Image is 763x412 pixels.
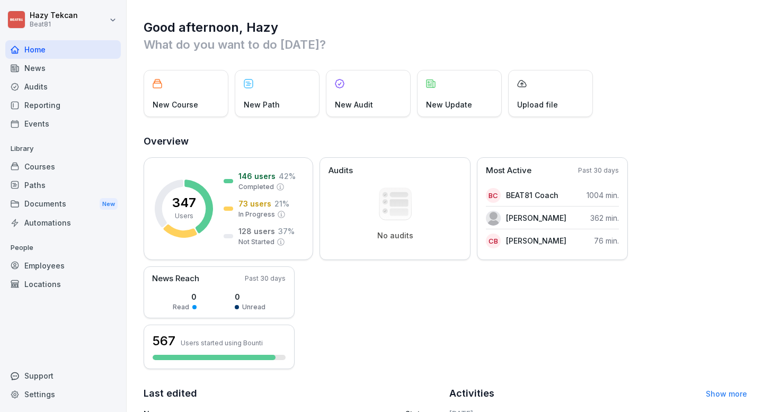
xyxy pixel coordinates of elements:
[242,302,265,312] p: Unread
[506,212,566,223] p: [PERSON_NAME]
[486,188,501,203] div: BC
[244,99,280,110] p: New Path
[506,235,566,246] p: [PERSON_NAME]
[486,165,531,177] p: Most Active
[173,291,197,302] p: 0
[5,96,121,114] a: Reporting
[5,213,121,232] a: Automations
[274,198,289,209] p: 21 %
[5,275,121,293] a: Locations
[5,239,121,256] p: People
[5,140,121,157] p: Library
[5,59,121,77] a: News
[506,190,558,201] p: BEAT81 Coach
[238,171,276,182] p: 146 users
[578,166,619,175] p: Past 30 days
[5,40,121,59] a: Home
[153,99,198,110] p: New Course
[517,99,558,110] p: Upload file
[278,226,295,237] p: 37 %
[486,234,501,248] div: CB
[144,36,747,53] p: What do you want to do [DATE]?
[100,198,118,210] div: New
[5,77,121,96] a: Audits
[5,194,121,214] div: Documents
[238,237,274,247] p: Not Started
[5,114,121,133] a: Events
[144,134,747,149] h2: Overview
[486,211,501,226] img: z0joffbo5aq2rkb2a77oqce9.png
[587,190,619,201] p: 1004 min.
[152,273,199,285] p: News Reach
[172,196,196,209] p: 347
[590,212,619,223] p: 362 min.
[173,302,189,312] p: Read
[238,210,275,219] p: In Progress
[449,386,494,401] h2: Activities
[238,198,271,209] p: 73 users
[30,21,78,28] p: Beat81
[5,366,121,385] div: Support
[181,339,263,347] p: Users started using Bounti
[245,274,286,283] p: Past 30 days
[30,11,78,20] p: Hazy Tekcan
[5,194,121,214] a: DocumentsNew
[5,157,121,176] a: Courses
[144,386,442,401] h2: Last edited
[329,165,353,177] p: Audits
[5,385,121,404] a: Settings
[5,256,121,275] a: Employees
[238,226,275,237] p: 128 users
[238,182,274,192] p: Completed
[594,235,619,246] p: 76 min.
[279,171,296,182] p: 42 %
[377,231,413,240] p: No audits
[706,389,747,398] a: Show more
[153,332,175,350] h3: 567
[426,99,472,110] p: New Update
[175,211,193,221] p: Users
[235,291,265,302] p: 0
[144,19,747,36] h1: Good afternoon, Hazy
[5,176,121,194] a: Paths
[335,99,373,110] p: New Audit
